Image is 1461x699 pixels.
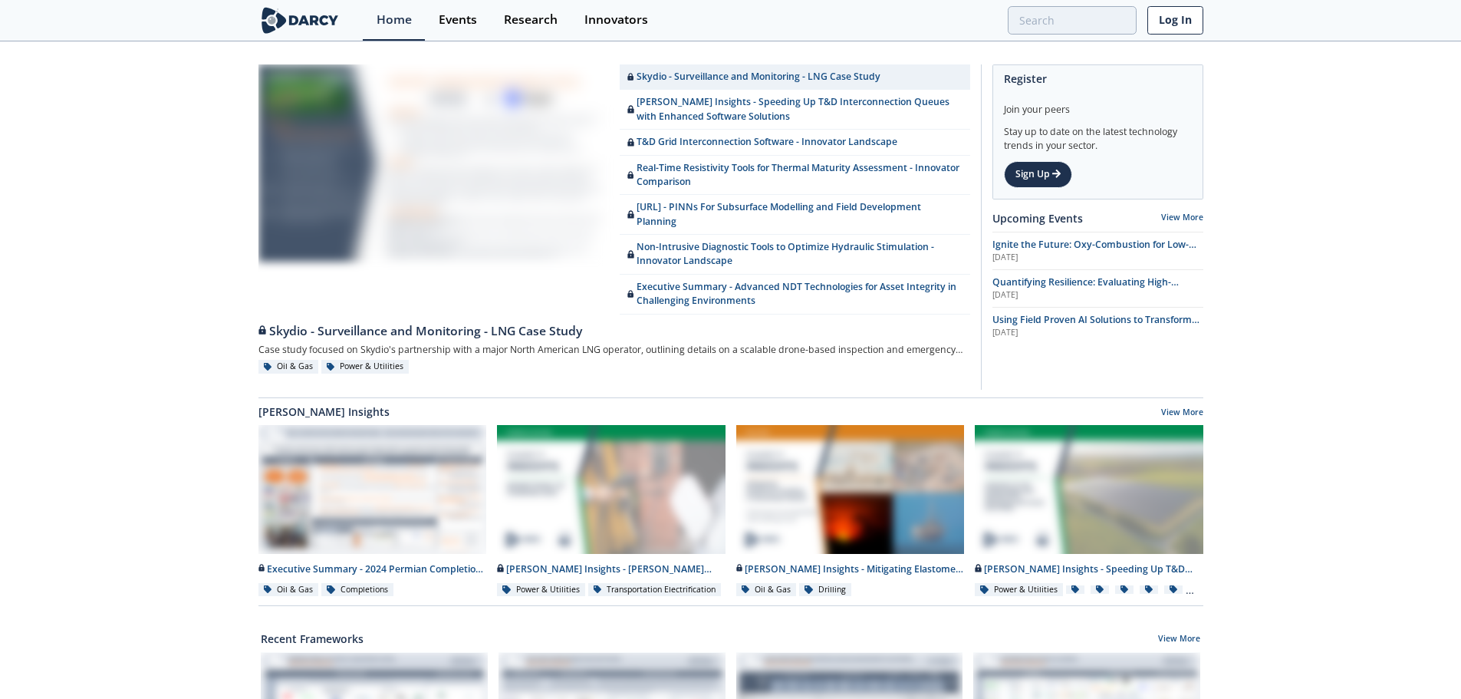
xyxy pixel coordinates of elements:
[736,562,965,576] div: [PERSON_NAME] Insights - Mitigating Elastomer Swelling Issue in Downhole Drilling Mud Motors
[992,275,1203,302] a: Quantifying Resilience: Evaluating High-Impact, Low-Frequency (HILF) Events [DATE]
[620,235,970,275] a: Non-Intrusive Diagnostic Tools to Optimize Hydraulic Stimulation - Innovator Landscape
[992,313,1199,340] span: Using Field Proven AI Solutions to Transform Safety Programs
[258,583,319,597] div: Oil & Gas
[1161,212,1203,223] a: View More
[992,238,1203,264] a: Ignite the Future: Oxy-Combustion for Low-Carbon Power [DATE]
[258,562,487,576] div: Executive Summary - 2024 Permian Completion Design Roundtable - [US_STATE][GEOGRAPHIC_DATA]
[620,195,970,235] a: [URL] - PINNs For Subsurface Modelling and Field Development Planning
[584,14,648,26] div: Innovators
[620,275,970,315] a: Executive Summary - Advanced NDT Technologies for Asset Integrity in Challenging Environments
[588,583,722,597] div: Transportation Electrification
[620,156,970,196] a: Real-Time Resistivity Tools for Thermal Maturity Assessment - Innovator Comparison
[258,315,970,341] a: Skydio - Surveillance and Monitoring - LNG Case Study
[1004,117,1192,153] div: Stay up to date on the latest technology trends in your sector.
[497,562,726,576] div: [PERSON_NAME] Insights - [PERSON_NAME] Insights - Bidirectional EV Charging
[377,14,412,26] div: Home
[992,275,1179,302] span: Quantifying Resilience: Evaluating High-Impact, Low-Frequency (HILF) Events
[261,631,364,647] a: Recent Frameworks
[253,425,492,598] a: Executive Summary - 2024 Permian Completion Design Roundtable - Delaware Basin preview Executive ...
[492,425,731,598] a: Darcy Insights - Darcy Insights - Bidirectional EV Charging preview [PERSON_NAME] Insights - [PER...
[992,238,1196,265] span: Ignite the Future: Oxy-Combustion for Low-Carbon Power
[504,14,558,26] div: Research
[321,583,393,597] div: Completions
[731,425,970,598] a: Darcy Insights - Mitigating Elastomer Swelling Issue in Downhole Drilling Mud Motors preview [PER...
[1147,6,1203,35] a: Log In
[258,341,970,360] div: Case study focused on Skydio's partnership with a major North American LNG operator, outlining de...
[321,360,410,374] div: Power & Utilities
[992,289,1203,302] div: [DATE]
[1004,65,1192,92] div: Register
[1158,633,1200,647] a: View More
[258,322,970,341] div: Skydio - Surveillance and Monitoring - LNG Case Study
[620,64,970,90] a: Skydio - Surveillance and Monitoring - LNG Case Study
[975,583,1063,597] div: Power & Utilities
[969,425,1209,598] a: Darcy Insights - Speeding Up T&D Interconnection Queues with Enhanced Software Solutions preview ...
[736,583,797,597] div: Oil & Gas
[992,210,1083,226] a: Upcoming Events
[1008,6,1137,35] input: Advanced Search
[992,313,1203,339] a: Using Field Proven AI Solutions to Transform Safety Programs [DATE]
[620,90,970,130] a: [PERSON_NAME] Insights - Speeding Up T&D Interconnection Queues with Enhanced Software Solutions
[439,14,477,26] div: Events
[258,7,342,34] img: logo-wide.svg
[992,327,1203,339] div: [DATE]
[1161,407,1203,420] a: View More
[1004,92,1192,117] div: Join your peers
[258,404,390,420] a: [PERSON_NAME] Insights
[497,583,585,597] div: Power & Utilities
[620,130,970,155] a: T&D Grid Interconnection Software - Innovator Landscape
[975,562,1203,576] div: [PERSON_NAME] Insights - Speeding Up T&D Interconnection Queues with Enhanced Software Solutions
[258,360,319,374] div: Oil & Gas
[799,583,851,597] div: Drilling
[992,252,1203,264] div: [DATE]
[1004,161,1072,187] a: Sign Up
